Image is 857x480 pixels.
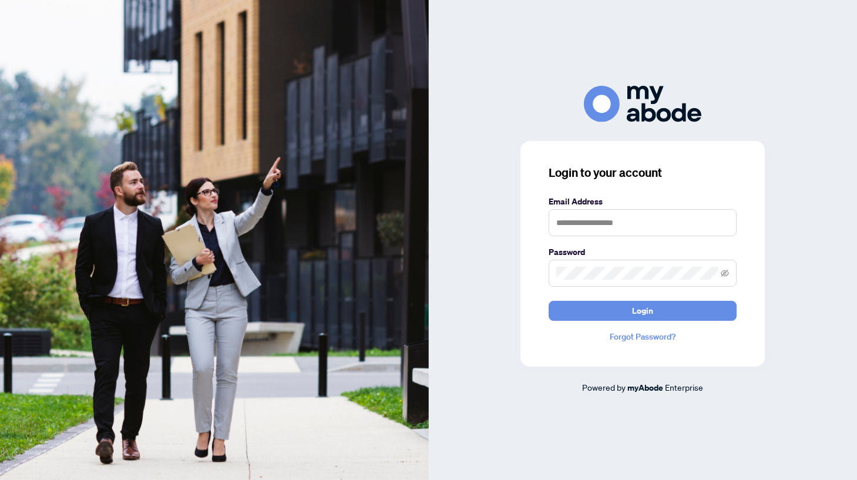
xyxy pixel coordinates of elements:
[627,381,663,394] a: myAbode
[549,165,737,181] h3: Login to your account
[549,301,737,321] button: Login
[582,382,626,392] span: Powered by
[549,246,737,259] label: Password
[632,301,653,320] span: Login
[549,330,737,343] a: Forgot Password?
[665,382,703,392] span: Enterprise
[584,86,701,122] img: ma-logo
[549,195,737,208] label: Email Address
[721,269,729,277] span: eye-invisible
